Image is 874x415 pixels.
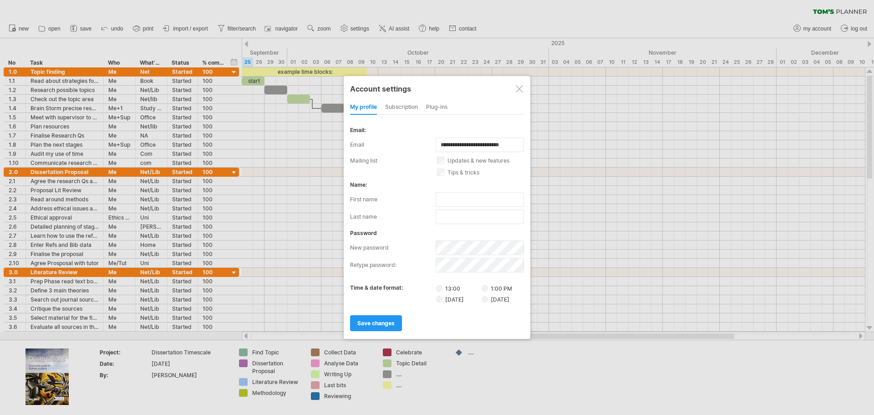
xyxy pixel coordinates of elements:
label: first name [350,192,436,207]
label: email [350,138,436,152]
input: 1:00 PM [482,285,488,292]
label: new password [350,241,436,255]
label: updates & new features [437,157,534,164]
div: subscription [385,100,418,115]
label: last name [350,210,436,224]
label: time & date format: [350,284,403,291]
div: Plug-ins [426,100,447,115]
label: retype password: [350,258,436,272]
div: email: [350,127,524,133]
label: [DATE] [436,295,480,303]
a: save changes [350,315,402,331]
label: tips & tricks [437,169,534,176]
label: 1:00 PM [482,285,512,292]
div: name: [350,181,524,188]
label: 13:00 [436,284,480,292]
input: [DATE] [436,296,442,302]
label: mailing list [350,157,437,164]
div: Account settings [350,80,524,97]
label: [DATE] [482,296,509,303]
input: 13:00 [436,285,442,292]
span: save changes [357,320,395,327]
div: my profile [350,100,377,115]
div: password [350,230,524,236]
input: [DATE] [482,296,488,302]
